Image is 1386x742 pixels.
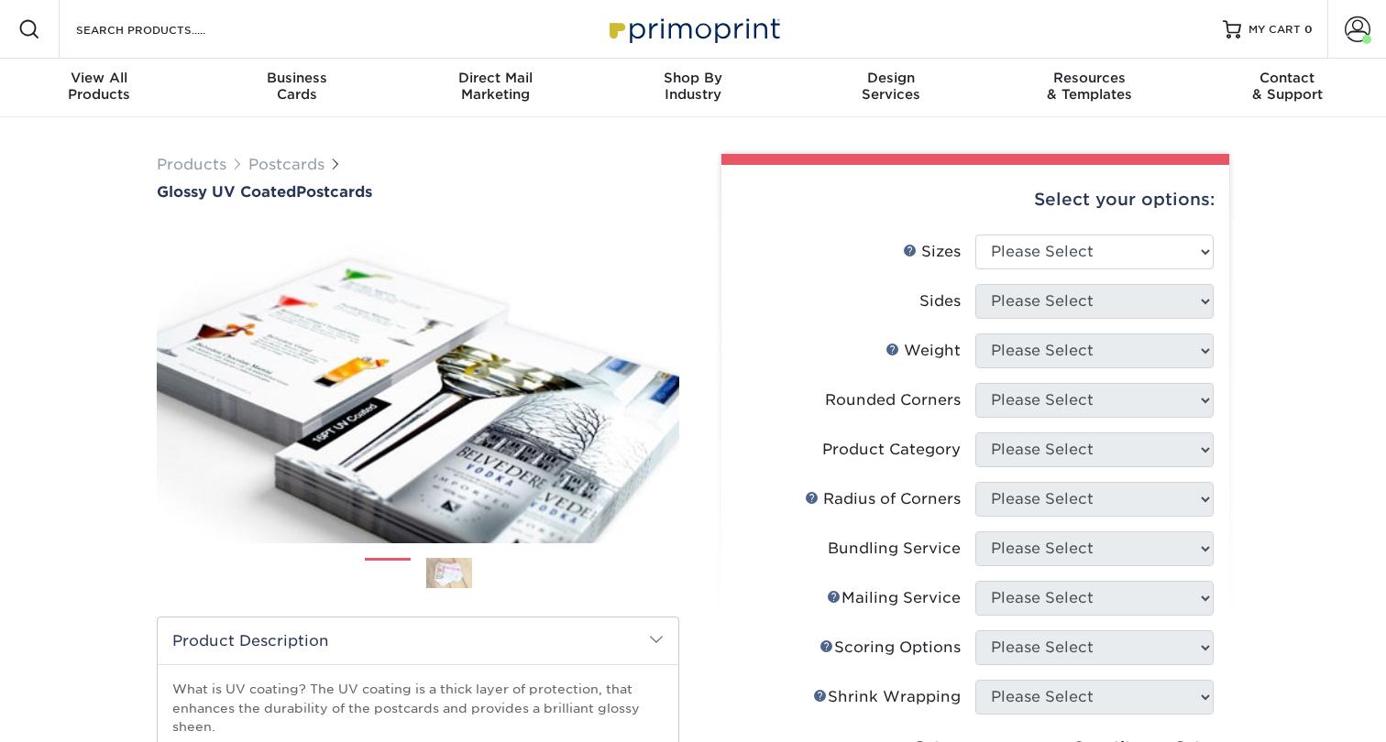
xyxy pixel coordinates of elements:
[885,340,961,362] div: Weight
[157,183,679,201] h1: Postcards
[990,59,1188,117] a: Resources& Templates
[1188,59,1386,117] a: Contact& Support
[792,70,990,86] span: Design
[396,70,594,103] div: Marketing
[426,557,472,589] img: Postcards 02
[827,587,961,609] div: Mailing Service
[248,156,324,173] a: Postcards
[396,59,594,117] a: Direct MailMarketing
[990,70,1188,103] div: & Templates
[822,439,961,461] div: Product Category
[813,686,961,708] div: Shrink Wrapping
[736,165,1215,235] div: Select your options:
[792,59,990,117] a: DesignServices
[594,70,792,103] div: Industry
[157,183,679,201] a: Glossy UV CoatedPostcards
[157,156,226,173] a: Products
[365,551,411,597] img: Postcards 01
[601,9,785,49] img: Primoprint
[198,59,396,117] a: BusinessCards
[1188,70,1386,86] span: Contact
[825,389,961,411] div: Rounded Corners
[594,59,792,117] a: Shop ByIndustry
[396,70,594,86] span: Direct Mail
[1248,22,1301,38] span: MY CART
[903,241,961,263] div: Sizes
[198,70,396,103] div: Cards
[157,202,679,563] img: Glossy UV Coated 01
[990,70,1188,86] span: Resources
[919,290,961,312] div: Sides
[819,637,961,659] div: Scoring Options
[74,18,253,40] input: SEARCH PRODUCTS.....
[828,538,961,560] div: Bundling Service
[792,70,990,103] div: Services
[198,70,396,86] span: Business
[1188,70,1386,103] div: & Support
[157,183,296,201] span: Glossy UV Coated
[1304,23,1313,36] span: 0
[594,70,792,86] span: Shop By
[805,488,961,510] div: Radius of Corners
[158,617,678,664] h2: Product Description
